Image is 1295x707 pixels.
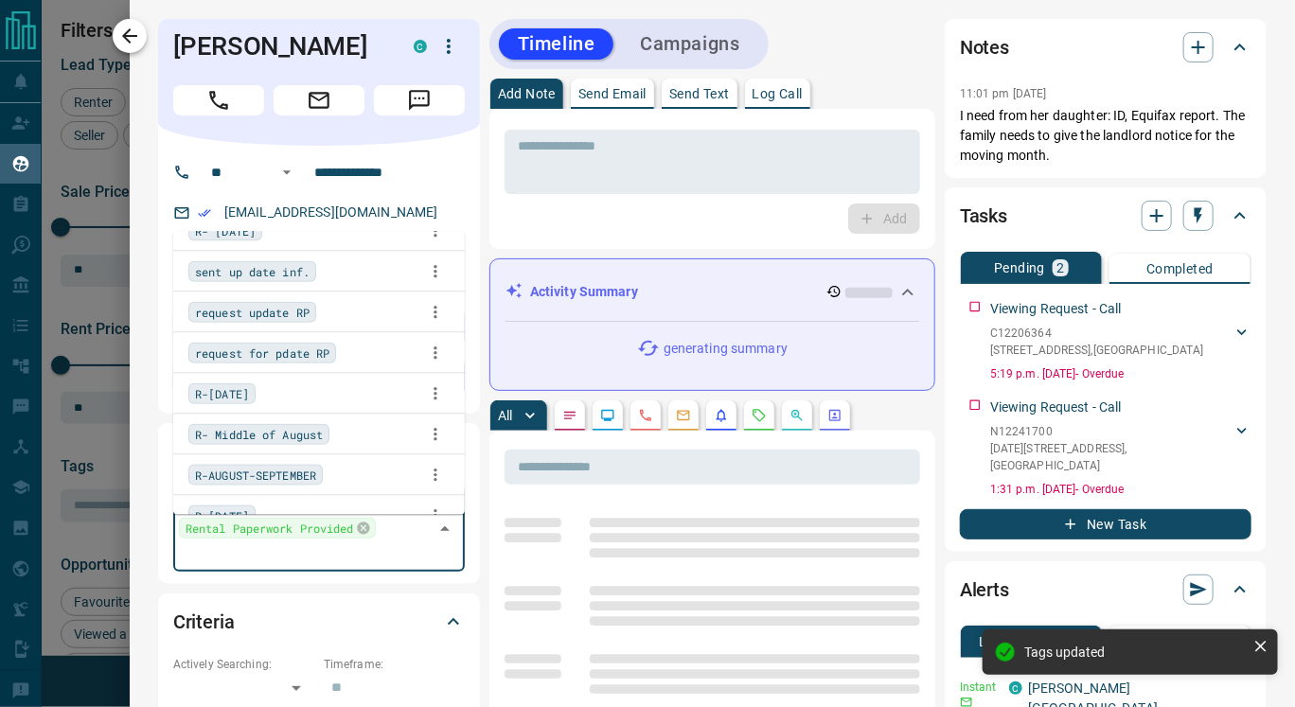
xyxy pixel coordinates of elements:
span: Message [374,85,465,115]
div: condos.ca [414,40,427,53]
p: 11:01 pm [DATE] [960,87,1047,100]
button: Campaigns [621,28,758,60]
svg: Opportunities [789,408,805,423]
h2: Tasks [960,201,1007,231]
svg: Listing Alerts [714,408,729,423]
p: Add Note [498,87,556,100]
p: generating summary [664,339,788,359]
p: Viewing Request - Call [990,299,1122,319]
p: Send Email [578,87,647,100]
div: Rental Paperwork Provided [179,518,376,539]
h2: Notes [960,32,1009,62]
div: C12206364[STREET_ADDRESS],[GEOGRAPHIC_DATA] [990,321,1251,362]
p: All [498,409,513,422]
p: I need from her daughter: ID, Equifax report. The family needs to give the landlord notice for th... [960,106,1251,166]
span: sent up date inf. [195,262,310,281]
span: R-[DATE] [195,384,249,403]
svg: Lead Browsing Activity [600,408,615,423]
svg: Requests [752,408,767,423]
p: Actively Searching: [173,656,314,673]
h2: Criteria [173,607,235,637]
div: Tasks [960,193,1251,239]
p: C12206364 [990,325,1204,342]
span: R-AUGUST-SEPTEMBER [195,466,316,485]
div: Tags updated [1024,645,1246,660]
svg: Emails [676,408,691,423]
p: Completed [1146,262,1214,275]
svg: Notes [562,408,577,423]
h2: Alerts [960,574,1009,605]
span: Rental Paperwork Provided [186,519,354,538]
p: N12241700 [990,423,1233,440]
svg: Calls [638,408,653,423]
div: Notes [960,25,1251,70]
p: [STREET_ADDRESS] , [GEOGRAPHIC_DATA] [990,342,1204,359]
div: N12241700[DATE][STREET_ADDRESS],[GEOGRAPHIC_DATA] [990,419,1251,478]
span: R- Middle of August [195,425,323,444]
div: Alerts [960,567,1251,612]
p: Viewing Request - Call [990,398,1122,417]
button: New Task [960,509,1251,539]
button: Timeline [499,28,614,60]
p: Log Call [753,87,803,100]
span: request update RP [195,303,310,322]
p: Timeframe: [324,656,465,673]
h1: [PERSON_NAME] [173,31,385,62]
a: [EMAIL_ADDRESS][DOMAIN_NAME] [224,204,438,220]
span: Email [274,85,364,115]
span: request for pdate RP [195,344,329,362]
span: R-[DATE] [195,506,249,525]
p: Send Text [669,87,730,100]
p: Activity Summary [530,282,638,302]
div: Activity Summary [506,274,919,309]
span: R- [DATE] [195,221,256,240]
button: Open [275,161,298,184]
p: [DATE][STREET_ADDRESS] , [GEOGRAPHIC_DATA] [990,440,1233,474]
button: Close [432,516,458,542]
p: 2 [1056,261,1064,274]
div: Criteria [173,599,465,645]
p: 5:19 p.m. [DATE] - Overdue [990,365,1251,382]
p: Instant [960,679,998,696]
span: Call [173,85,264,115]
p: Pending [994,261,1045,274]
svg: Agent Actions [827,408,843,423]
svg: Email Verified [198,206,211,220]
p: 1:31 p.m. [DATE] - Overdue [990,481,1251,498]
